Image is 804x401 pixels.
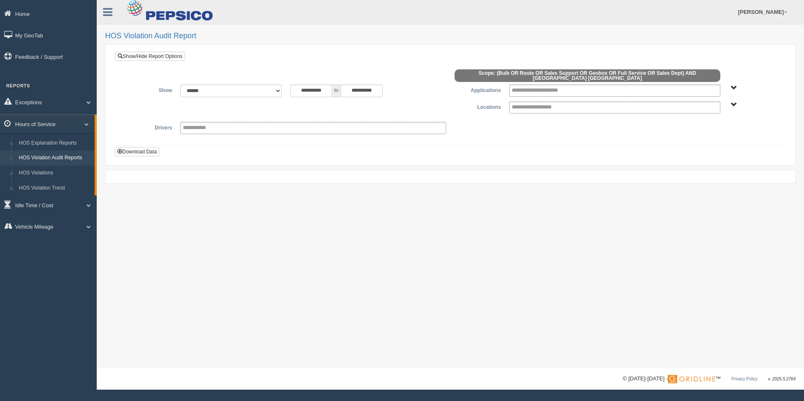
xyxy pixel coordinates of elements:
a: HOS Violations [15,166,95,181]
a: HOS Explanation Reports [15,136,95,151]
span: v. 2025.5.2764 [768,377,796,381]
a: HOS Violation Audit Reports [15,150,95,166]
h2: HOS Violation Audit Report [105,32,796,40]
span: to [332,84,341,97]
button: Download Data [115,147,159,156]
span: Scope: (Bulk OR Route OR Sales Support OR Geobox OR Full Service OR Sales Dept) AND [GEOGRAPHIC_D... [455,69,720,82]
a: HOS Violation Trend [15,181,95,196]
label: Applications [450,84,505,95]
label: Drivers [122,122,176,132]
img: Gridline [668,375,715,383]
a: Privacy Policy [731,377,757,381]
div: © [DATE]-[DATE] - ™ [623,375,796,383]
a: Show/Hide Report Options [115,52,185,61]
label: Locations [450,101,505,111]
label: Show [122,84,176,95]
